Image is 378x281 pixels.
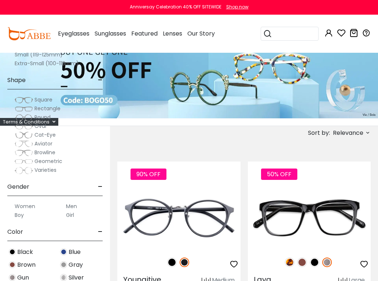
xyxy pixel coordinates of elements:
[34,158,62,165] span: Geometric
[69,260,83,269] span: Gray
[297,258,307,267] img: Brown
[163,29,182,38] span: Lenses
[9,248,16,255] img: Black
[15,211,24,219] label: Boy
[261,169,297,180] span: 50% OFF
[117,188,241,249] img: Matte-black Youngitive - Plastic ,Adjust Nose Pads
[131,29,158,38] span: Featured
[167,258,177,267] img: Black
[60,261,67,268] img: Gray
[66,211,74,219] label: Girl
[34,131,56,138] span: Cat-Eye
[98,71,103,89] span: -
[66,202,77,211] label: Men
[15,123,33,130] img: Oval.png
[98,223,103,241] span: -
[226,4,249,10] div: Shop now
[9,261,16,268] img: Brown
[34,96,52,103] span: Square
[60,274,67,281] img: Silver
[9,274,16,281] img: Gun
[15,202,35,211] label: Women
[7,27,51,40] img: abbeglasses.com
[131,169,166,180] span: 90% OFF
[15,167,33,174] img: Varieties.png
[34,149,55,156] span: Browline
[15,114,33,121] img: Round.png
[15,105,33,112] img: Rectangle.png
[34,114,51,121] span: Round
[34,140,52,147] span: Aviator
[187,29,215,38] span: Our Story
[17,248,33,256] span: Black
[15,132,33,139] img: Cat-Eye.png
[7,71,26,89] span: Shape
[15,59,79,68] label: Extra-Small (100-118mm)
[223,4,249,10] a: Shop now
[130,4,221,10] div: Anniversay Celebration 40% OFF SITEWIDE
[15,149,33,156] img: Browline.png
[15,158,33,165] img: Geometric.png
[34,122,46,130] span: Oval
[180,258,189,267] img: Matte Black
[15,96,33,104] img: Square.png
[248,188,371,249] img: Gun Laya - Plastic ,Universal Bridge Fit
[310,258,319,267] img: Black
[15,50,63,59] label: Small (119-125mm)
[60,248,67,255] img: Blue
[7,178,29,196] span: Gender
[285,258,294,267] img: Leopard
[34,166,56,174] span: Varieties
[308,129,330,137] span: Sort by:
[69,248,81,256] span: Blue
[333,126,363,140] span: Relevance
[98,178,103,196] span: -
[17,260,36,269] span: Brown
[7,223,23,241] span: Color
[15,140,33,148] img: Aviator.png
[322,258,332,267] img: Gun
[34,105,60,112] span: Rectangle
[95,29,126,38] span: Sunglasses
[58,29,89,38] span: Eyeglasses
